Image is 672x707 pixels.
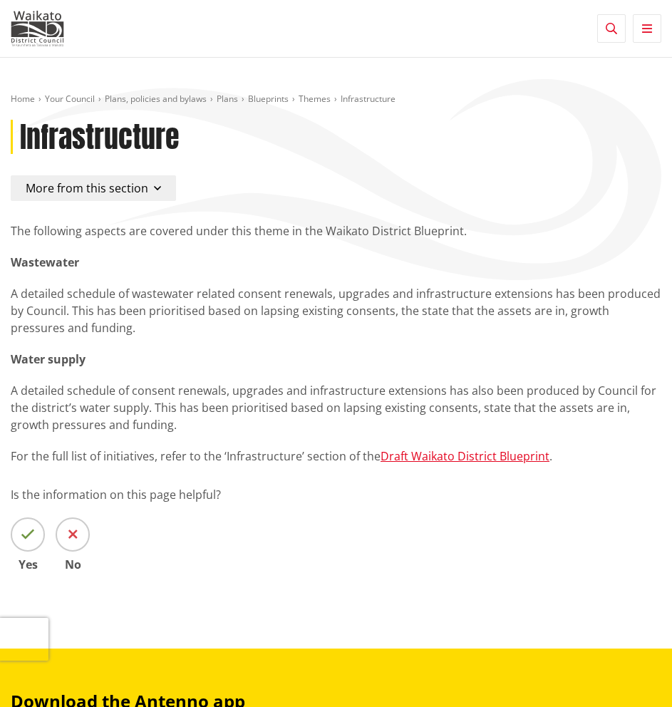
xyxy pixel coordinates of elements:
[11,285,661,336] p: A detailed schedule of wastewater related consent renewals, upgrades and infrastructure extension...
[11,351,86,367] strong: Water supply
[56,559,90,570] span: No
[105,93,207,105] a: Plans, policies and bylaws
[20,120,180,154] h1: Infrastructure
[341,93,396,105] span: Infrastructure
[11,175,176,201] button: More from this section
[11,93,661,105] nav: breadcrumb
[11,382,661,433] p: A detailed schedule of consent renewals, upgrades and infrastructure extensions has also been pro...
[11,222,661,239] p: The following aspects are covered under this theme in the Waikato District Blueprint.
[11,559,45,570] span: Yes
[299,93,331,105] a: Themes
[217,93,238,105] a: Plans
[11,254,79,270] strong: Wastewater
[11,11,64,46] img: Waikato District Council - Te Kaunihera aa Takiwaa o Waikato
[248,93,289,105] a: Blueprints
[45,93,95,105] a: Your Council
[26,180,148,196] span: More from this section
[11,486,661,503] p: Is the information on this page helpful?
[11,448,661,465] p: For the full list of initiatives, refer to the ‘Infrastructure’ section of the .
[11,93,35,105] a: Home
[381,448,549,464] a: Draft Waikato District Blueprint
